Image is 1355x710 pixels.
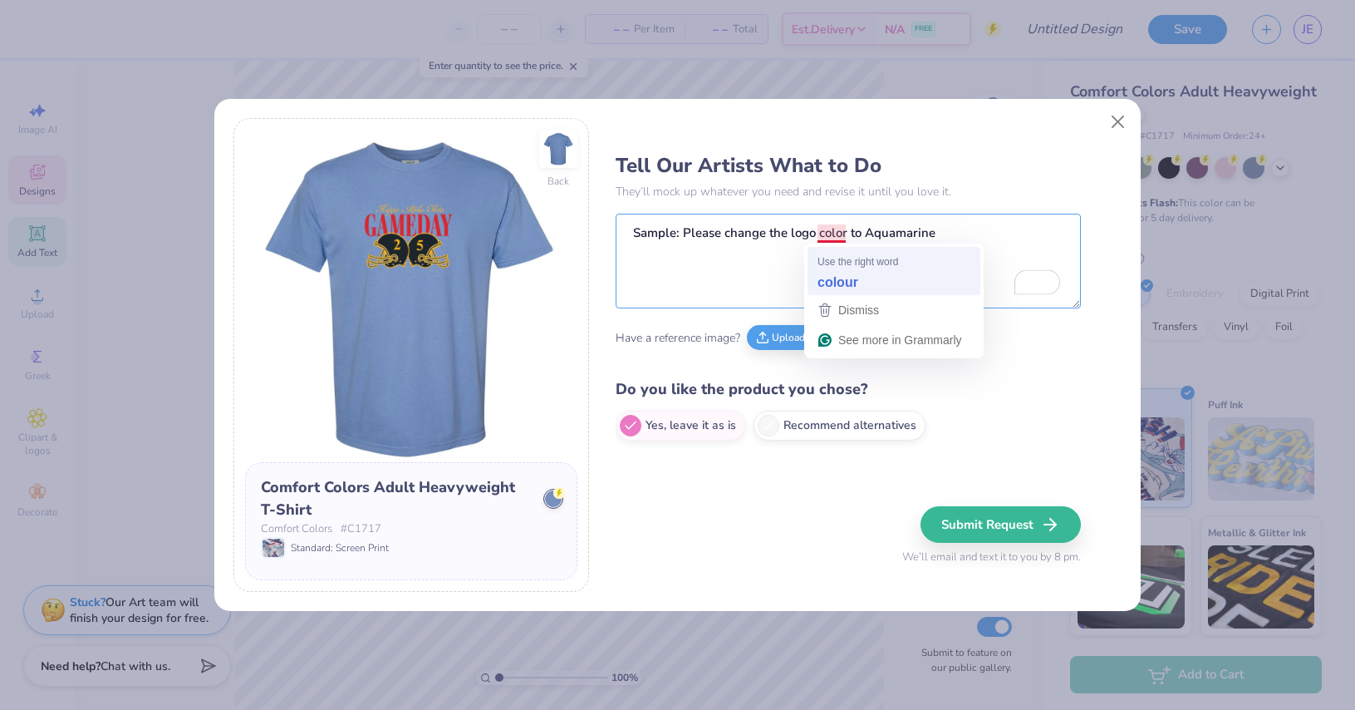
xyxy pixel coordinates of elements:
[921,506,1081,543] button: Submit Request
[616,329,740,347] span: Have a reference image?
[1102,106,1134,138] button: Close
[261,476,532,521] div: Comfort Colors Adult Heavyweight T-Shirt
[547,174,569,189] div: Back
[616,377,1081,402] h4: Do you like the product you chose?
[616,214,1081,308] textarea: To enrich screen reader interactions, please activate Accessibility in Grammarly extension settings
[754,411,925,441] label: Recommend alternatives
[261,521,332,538] span: Comfort Colors
[616,411,745,441] label: Yes, leave it as is
[542,132,575,165] img: Back
[616,183,1081,200] p: They’ll mock up whatever you need and revise it until you love it.
[616,153,1081,178] h3: Tell Our Artists What to Do
[902,550,1081,566] span: We’ll email and text it to you by 8 pm.
[245,130,577,462] img: Front
[341,521,381,538] span: # C1717
[747,325,815,350] button: Upload
[263,539,284,557] img: Standard: Screen Print
[291,540,389,555] span: Standard: Screen Print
